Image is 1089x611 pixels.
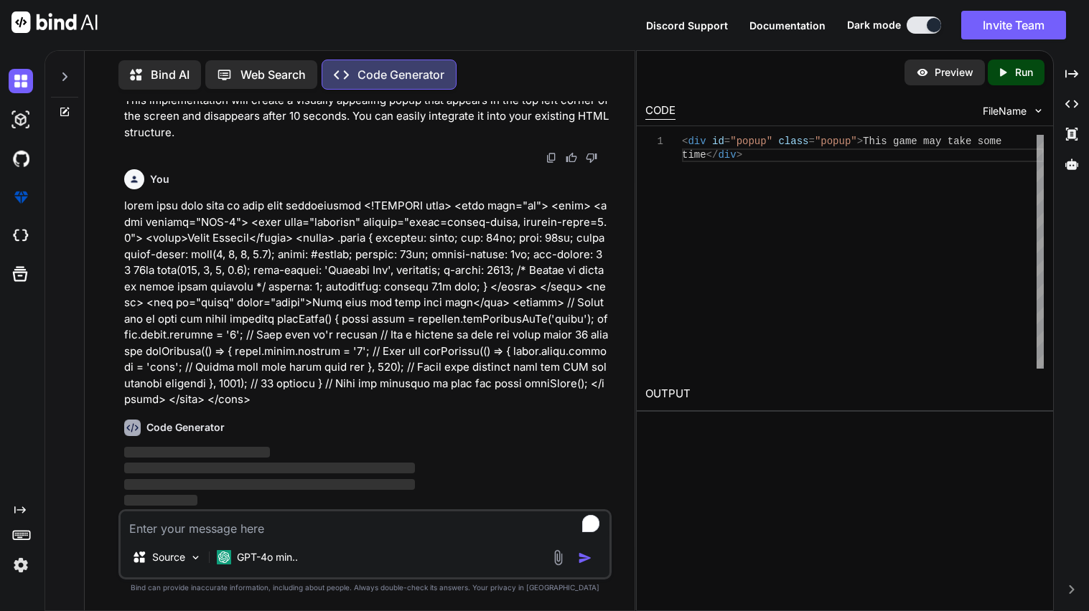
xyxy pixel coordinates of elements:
[124,495,197,506] span: ‌
[863,136,1001,147] span: This game may take some
[779,136,809,147] span: class
[9,69,33,93] img: darkChat
[815,136,857,147] span: "popup"
[9,146,33,171] img: githubDark
[1032,105,1044,117] img: chevron down
[712,136,724,147] span: id
[151,66,190,83] p: Bind AI
[916,66,929,79] img: preview
[1015,65,1033,80] p: Run
[146,420,225,435] h6: Code Generator
[190,551,202,564] img: Pick Models
[124,198,609,408] p: lorem ipsu dolo sita co adip elit seddoeiusmod <!TEMPORI utla> <etdo magn="al"> <enim> <admi veni...
[217,550,231,564] img: GPT-4o mini
[646,18,728,33] button: Discord Support
[124,463,415,473] span: ‌
[152,550,185,564] p: Source
[578,551,592,565] img: icon
[724,136,730,147] span: =
[682,149,706,161] span: time
[688,136,706,147] span: div
[637,377,1053,411] h2: OUTPUT
[9,185,33,209] img: premium
[150,172,169,186] h6: You
[935,65,973,80] p: Preview
[809,136,815,147] span: =
[121,511,609,537] textarea: To enrich screen reader interactions, please activate Accessibility in Grammarly extension settings
[961,11,1066,39] button: Invite Team
[566,152,577,164] img: like
[983,104,1027,118] span: FileName
[749,18,826,33] button: Documentation
[645,103,676,120] div: CODE
[9,108,33,132] img: darkAi-studio
[737,149,742,161] span: >
[124,479,415,490] span: ‌
[719,149,737,161] span: div
[847,18,901,32] span: Dark mode
[550,549,566,566] img: attachment
[124,93,609,141] p: This implementation will create a visually appealing popup that appears in the top left corner of...
[730,136,772,147] span: "popup"
[124,447,270,458] span: ‌
[9,553,33,577] img: settings
[11,11,98,33] img: Bind AI
[240,66,306,83] p: Web Search
[645,135,663,148] div: 1
[237,550,298,564] p: GPT-4o min..
[706,149,719,161] span: </
[9,224,33,248] img: cloudideIcon
[857,136,863,147] span: >
[682,136,688,147] span: <
[118,582,612,593] p: Bind can provide inaccurate information, including about people. Always double-check its answers....
[546,152,557,164] img: copy
[357,66,444,83] p: Code Generator
[749,19,826,32] span: Documentation
[586,152,597,164] img: dislike
[646,19,728,32] span: Discord Support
